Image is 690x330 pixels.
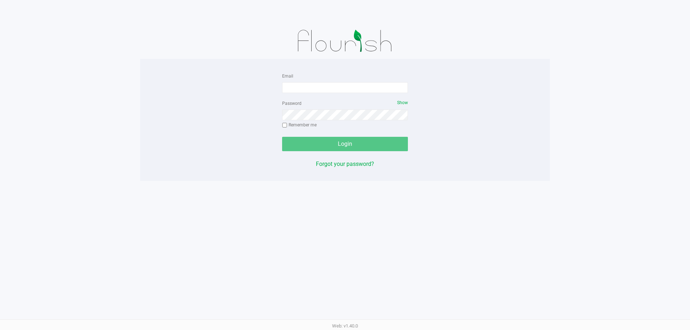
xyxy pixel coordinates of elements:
label: Password [282,100,302,107]
label: Remember me [282,122,317,128]
input: Remember me [282,123,287,128]
button: Forgot your password? [316,160,374,168]
span: Web: v1.40.0 [332,323,358,329]
span: Show [397,100,408,105]
label: Email [282,73,293,79]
